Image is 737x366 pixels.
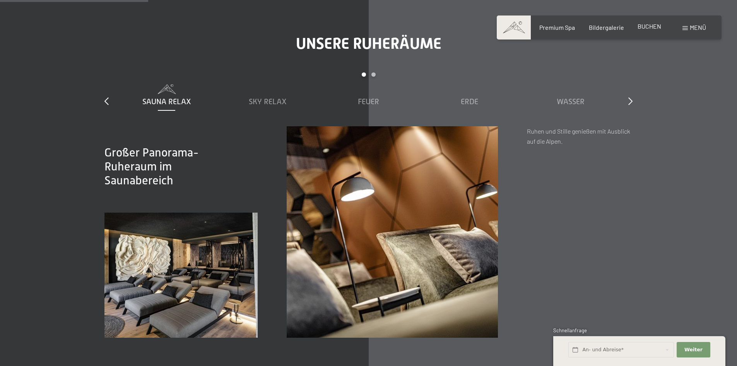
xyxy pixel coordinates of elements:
[104,213,258,338] img: Ruheräume - Chill Lounge - Wellnesshotel - Ahrntal - Schwarzenstein
[461,97,478,106] span: Erde
[589,24,624,31] a: Bildergalerie
[553,327,587,333] span: Schnellanfrage
[362,72,366,77] div: Carousel Page 1 (Current Slide)
[557,97,585,106] span: Wasser
[371,72,376,77] div: Carousel Page 2
[296,34,441,53] span: Unsere Ruheräume
[677,342,710,358] button: Weiter
[104,146,199,187] span: Großer Panorama-Ruheraum im Saunabereich
[249,97,287,106] span: Sky Relax
[116,72,621,84] div: Carousel Pagination
[527,126,633,146] p: Ruhen und Stille genießen mit Ausblick auf die Alpen.
[684,346,703,353] span: Weiter
[638,22,661,30] a: BUCHEN
[358,97,379,106] span: Feuer
[539,24,575,31] a: Premium Spa
[142,97,191,106] span: Sauna Relax
[287,126,498,338] img: Ruheräume - Chill Lounge - Wellnesshotel - Ahrntal - Schwarzenstein
[690,24,706,31] span: Menü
